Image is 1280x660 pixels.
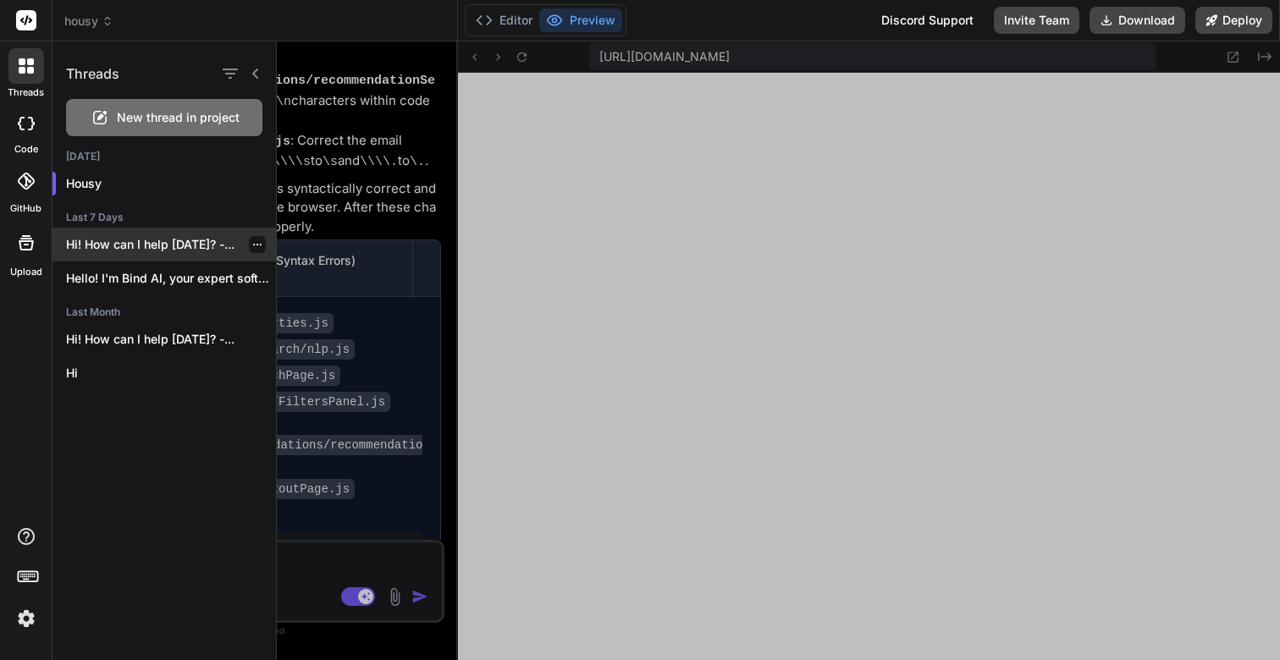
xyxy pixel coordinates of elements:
[52,150,276,163] h2: [DATE]
[66,175,276,192] p: Housy
[14,142,38,157] label: code
[66,236,276,253] p: Hi! How can I help [DATE]? -...
[66,331,276,348] p: Hi! How can I help [DATE]? -...
[52,211,276,224] h2: Last 7 Days
[66,270,276,287] p: Hello! I'm Bind AI, your expert software...
[1195,7,1272,34] button: Deploy
[469,8,539,32] button: Editor
[539,8,622,32] button: Preview
[66,63,119,84] h1: Threads
[8,85,44,100] label: threads
[871,7,984,34] div: Discord Support
[52,305,276,319] h2: Last Month
[12,604,41,633] img: settings
[994,7,1079,34] button: Invite Team
[10,201,41,216] label: GitHub
[1090,7,1185,34] button: Download
[66,365,276,382] p: Hi
[64,13,113,30] span: housy
[117,109,240,126] span: New thread in project
[10,265,42,279] label: Upload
